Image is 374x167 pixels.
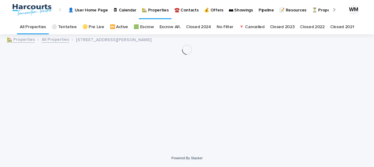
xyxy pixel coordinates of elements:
[42,36,69,43] a: All Properties
[270,20,295,34] a: Closed 2023
[52,20,77,34] a: ⚪️ Tentative
[171,156,202,160] a: Powered By Stacker
[330,20,354,34] a: Closed 2021
[110,20,128,34] a: ⏩ Active
[239,20,264,34] a: 🔻 Cancelled
[134,20,154,34] a: 🟩 Escrow
[300,20,325,34] a: Closed 2022
[186,20,211,34] a: Closed 2024
[76,36,152,43] p: [STREET_ADDRESS][PERSON_NAME]
[20,20,46,34] a: All Properties
[82,20,104,34] a: 🟡 Pre Live
[217,20,233,34] a: No Filter
[160,20,181,34] a: Escrow Alt.
[12,4,52,16] img: aRr5UT5PQeWb03tlxx4P
[349,5,359,15] div: WM
[7,36,35,43] a: 🏡 Properties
